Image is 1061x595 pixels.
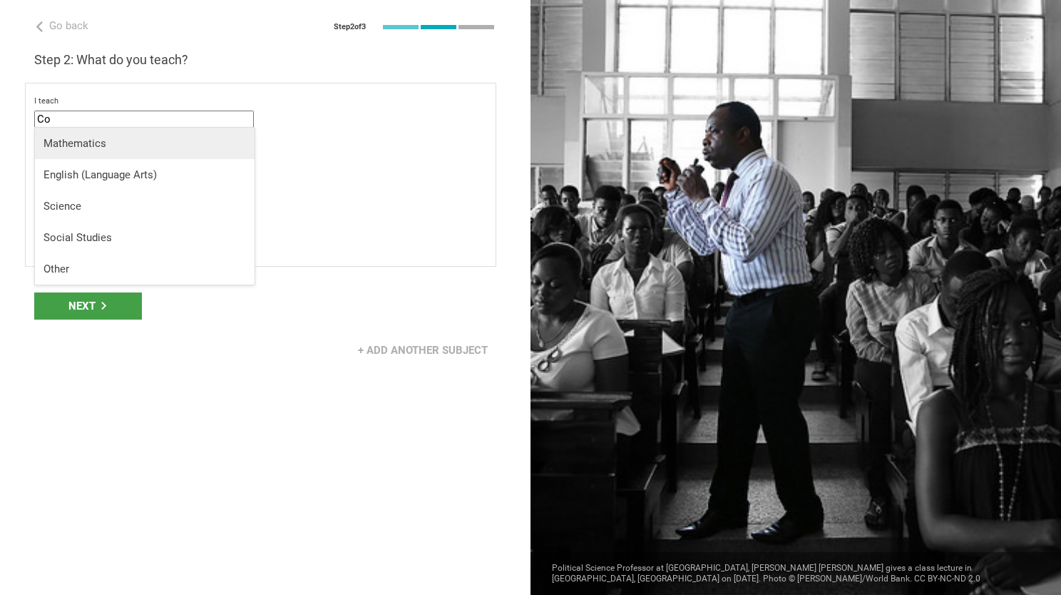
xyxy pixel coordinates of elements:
div: I teach [34,96,487,106]
h3: Step 2: What do you teach? [34,51,496,68]
div: Political Science Professor at [GEOGRAPHIC_DATA], [PERSON_NAME] [PERSON_NAME] gives a class lectu... [530,552,1061,595]
span: Go back [49,19,88,32]
div: Next [34,293,142,320]
div: to the students of [34,178,487,188]
div: + Add another subject [349,337,496,364]
input: subject or discipline [34,111,254,128]
div: Step 2 of 3 [334,22,366,32]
